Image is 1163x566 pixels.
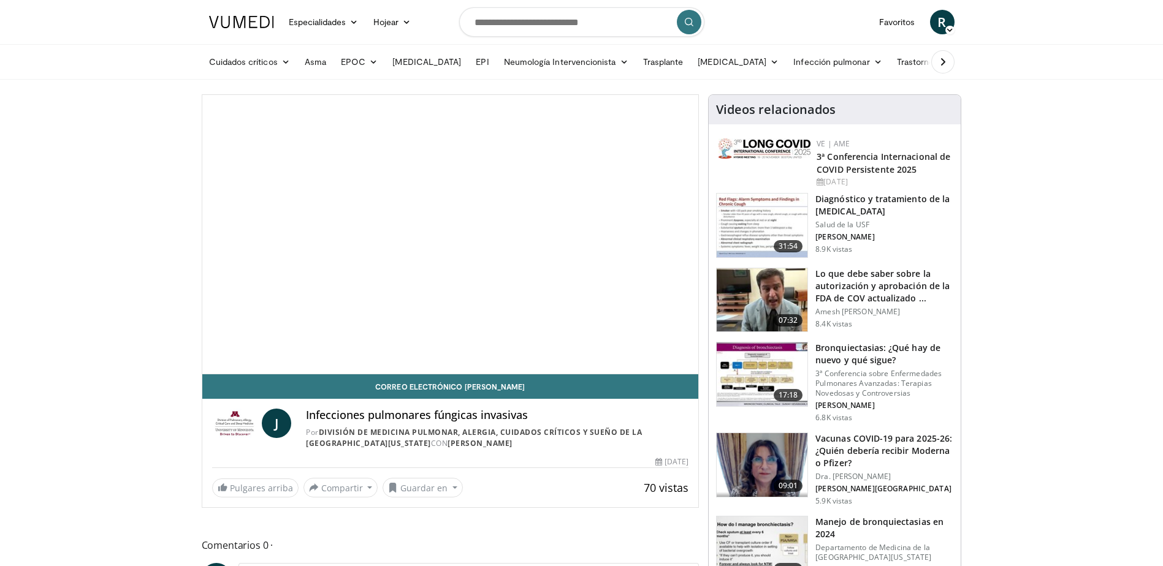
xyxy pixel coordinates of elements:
a: Neumología Intervencionista [497,50,636,74]
a: Trastornos del sueño [890,50,999,74]
span: 09:01 [774,480,803,492]
font: Trastornos del sueño [897,56,979,68]
font: Especialidades [289,16,346,28]
h3: Lo que debe saber sobre la autorización y aprobación de la FDA de COV actualizado ... [815,268,953,304]
font: Compartir [321,481,363,494]
a: 3ª Conferencia Internacional de COVID Persistente 2025 [817,151,950,175]
font: Guardar en [400,481,448,494]
p: 8.4K vistas [815,319,852,329]
a: 31:54 Diagnóstico y tratamiento de la [MEDICAL_DATA] Salud de la USF [PERSON_NAME] 8.9K vistas [716,193,953,258]
img: División de Medicina Pulmonar, Alergia, Cuidados Críticos y Sueño de la Universidad de Minnesota [212,409,257,438]
font: Hojear [373,16,398,28]
a: [MEDICAL_DATA] [690,50,786,74]
font: Pulgares arriba [230,482,293,494]
a: EPI [468,50,496,74]
a: Cuidados críticos [202,50,297,74]
a: División de Medicina Pulmonar, Alergia, Cuidados Críticos y Sueño de la [GEOGRAPHIC_DATA][US_STATE] [306,427,642,448]
p: 3ª Conferencia sobre Enfermedades Pulmonares Avanzadas: Terapias Novedosas y Controversias [815,369,953,398]
img: a1e50555-b2fd-4845-bfdc-3eac51376964.150x105_q85_crop-smart_upscale.jpg [717,268,807,332]
font: Comentarios 0 [202,537,269,553]
font: Infección pulmonar [793,56,869,68]
a: Pulgares arriba [212,478,299,497]
input: Buscar temas, intervenciones [459,7,704,37]
img: 8723abe7-f9a9-4f6c-9b26-6bd057632cd6.150x105_q85_crop-smart_upscale.jpg [717,342,807,406]
a: EPOC [334,50,385,74]
font: [DATE] [823,176,848,187]
button: Guardar en [383,478,463,497]
a: Correo electrónico [PERSON_NAME] [202,374,699,399]
a: Favoritos [872,10,923,34]
a: 07:32 Lo que debe saber sobre la autorización y aprobación de la FDA de COV actualizado ... Amesh... [716,268,953,333]
a: [MEDICAL_DATA] [385,50,468,74]
h3: Manejo de bronquiectasias en 2024 [815,516,953,540]
h4: Videos relacionados [716,102,836,117]
font: EPOC [341,56,365,68]
a: R [930,10,955,34]
span: 31:54 [774,240,803,252]
h3: Vacunas COVID-19 para 2025-26: ¿Quién debería recibir Moderna o Pfizer? [815,432,953,469]
h4: Infecciones pulmonares fúngicas invasivas [306,409,688,422]
a: 17:18 Bronquiectasias: ¿Qué hay de nuevo y qué sigue? 3ª Conferencia sobre Enfermedades Pulmonare... [716,342,953,423]
span: 70 vistas [644,480,688,495]
p: 5.9K vistas [815,496,852,506]
a: 09:01 Vacunas COVID-19 para 2025-26: ¿Quién debería recibir Moderna o Pfizer? Dra. [PERSON_NAME] ... [716,432,953,506]
a: Infección pulmonar [786,50,889,74]
font: Cuidados críticos [209,56,278,68]
p: Salud de la USF [815,220,953,230]
img: 912d4c0c-18df-4adc-aa60-24f51820003e.150x105_q85_crop-smart_upscale.jpg [717,194,807,257]
p: 6.8K vistas [815,413,852,423]
a: J [262,409,291,438]
font: [DATE] [665,456,688,467]
a: Especialidades [281,10,366,34]
h3: Diagnóstico y tratamiento de la [MEDICAL_DATA] [815,193,953,217]
p: [PERSON_NAME] [815,232,953,242]
span: 17:18 [774,389,803,401]
a: [PERSON_NAME] [448,438,513,448]
p: 8.9K vistas [815,244,852,254]
img: Logotipo de VuMedi [209,16,274,28]
p: Departamento de Medicina de la [GEOGRAPHIC_DATA][US_STATE] [815,543,953,562]
font: Por CON [306,427,642,448]
p: [PERSON_NAME] [815,401,953,410]
img: a2792a71-925c-4fc2-b8ef-8d1b21aec2f7.png.150x105_q85_autocrop_double_scale_upscale_version-0.2.jpg [719,138,810,159]
video-js: Video Player [202,95,699,374]
a: Asma [297,50,334,74]
h3: Bronquiectasias: ¿Qué hay de nuevo y qué sigue? [815,342,953,366]
p: Dra. [PERSON_NAME] [815,472,953,481]
span: 07:32 [774,314,803,326]
a: Trasplante [636,50,691,74]
p: [PERSON_NAME][GEOGRAPHIC_DATA] [815,484,953,494]
a: VE | AME [817,138,850,149]
p: Amesh [PERSON_NAME] [815,307,953,317]
font: [MEDICAL_DATA] [698,56,766,68]
button: Compartir [303,478,378,497]
font: Neumología Intervencionista [504,56,616,68]
a: Hojear [366,10,419,34]
img: 4e370bb1-17f0-4657-a42f-9b995da70d2f.png.150x105_q85_crop-smart_upscale.png [717,433,807,497]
